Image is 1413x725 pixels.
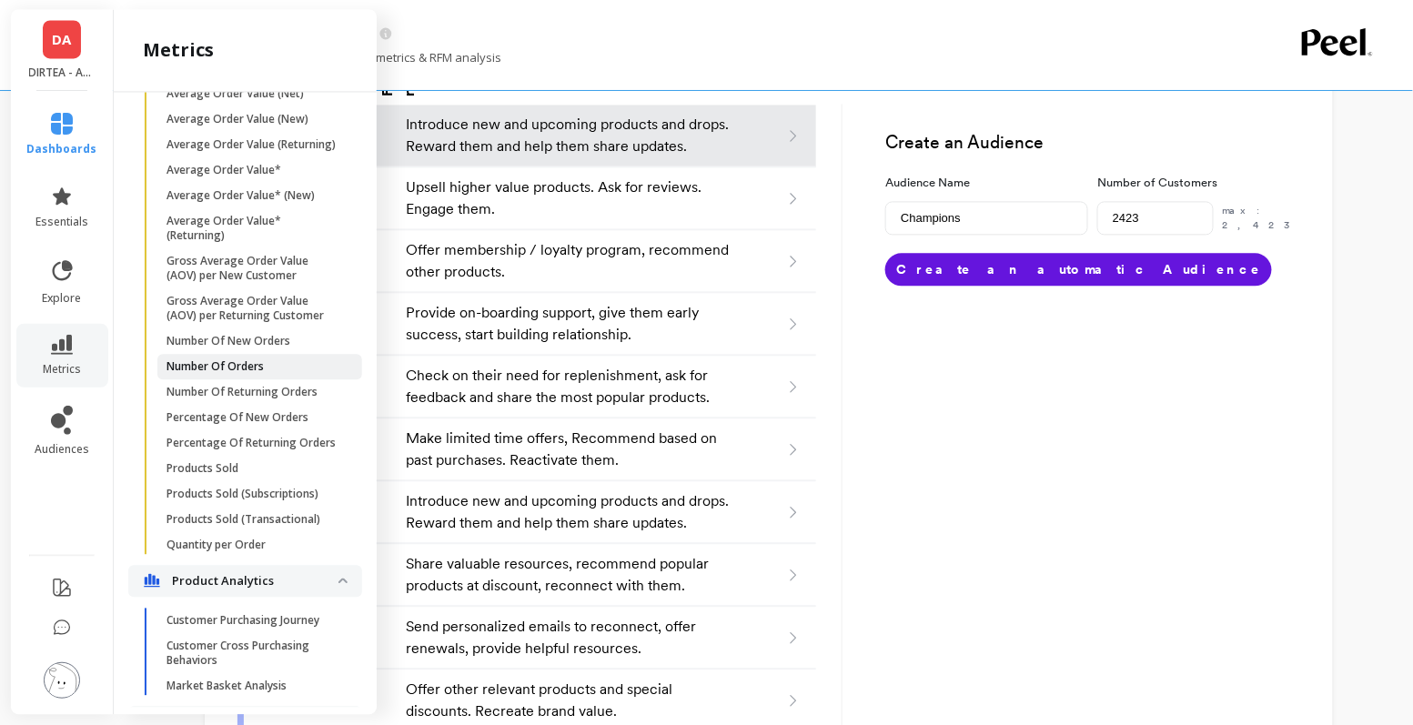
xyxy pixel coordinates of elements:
p: Average Order Value* (Returning) [167,214,340,243]
h2: metrics [143,37,214,63]
p: Average Order Value (Net) [167,86,304,101]
p: Send personalized emails to reconnect, offer renewals, provide helpful resources. [406,616,732,660]
p: Average Order Value* (New) [167,188,315,203]
p: Check on their need for replenishment, ask for feedback and share the most popular products. [406,365,732,408]
p: Average Order Value (New) [167,112,308,126]
span: DA [53,29,72,50]
p: Customer Purchasing Journey [167,613,319,628]
span: essentials [35,215,88,229]
input: e.g. Black friday [885,201,1087,235]
span: metrics [43,362,81,377]
p: Upsell higher value products. Ask for reviews. Engage them. [406,176,732,220]
p: Make limited time offers, Recommend based on past purchases. Reactivate them. [406,428,732,471]
p: Products Sold [167,461,238,476]
p: Share valuable resources, recommend popular products at discount, reconnect with them. [406,553,732,597]
label: Number of Customers [1097,174,1299,192]
p: Percentage Of New Orders [167,410,308,425]
p: Percentage Of Returning Orders [167,436,336,450]
button: Create an automatic Audience [885,253,1272,286]
p: Market Basket Analysis [167,679,287,693]
label: Audience Name [885,174,1087,192]
p: Average Order Value* [167,163,281,177]
p: Customer Cross Purchasing Behaviors [167,639,340,668]
span: dashboards [27,142,97,156]
p: Offer other relevant products and special discounts. Recreate brand value. [406,679,732,722]
p: Product Analytics [172,572,338,590]
p: Products Sold (Transactional) [167,512,320,527]
p: Products Sold (Subscriptions) [167,487,318,501]
img: navigation item icon [143,573,161,588]
input: e.g. 500 [1097,201,1213,235]
p: Introduce new and upcoming products and drops. Reward them and help them share updates. [406,490,732,534]
p: Provide on-boarding support, give them early success, start building relationship. [406,302,732,346]
p: Number Of Orders [167,359,264,374]
p: Introduce new and upcoming products and drops. Reward them and help them share updates. [406,114,732,157]
h3: Create an Audience [885,130,1299,156]
p: Number Of Returning Orders [167,385,318,399]
p: max: 2,423 [1223,203,1300,233]
p: Quantity per Order [167,538,266,552]
span: audiences [35,442,89,457]
p: Gross Average Order Value (AOV) per Returning Customer [167,294,340,323]
p: DIRTEA - Amazon [29,65,96,80]
img: down caret icon [338,578,348,583]
p: Offer membership / loyalty program, recommend other products. [406,239,732,283]
img: profile picture [44,662,80,699]
p: Average Order Value (Returning) [167,137,336,152]
p: Number Of New Orders [167,334,290,348]
span: explore [43,291,82,306]
p: Gross Average Order Value (AOV) per New Customer [167,254,340,283]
